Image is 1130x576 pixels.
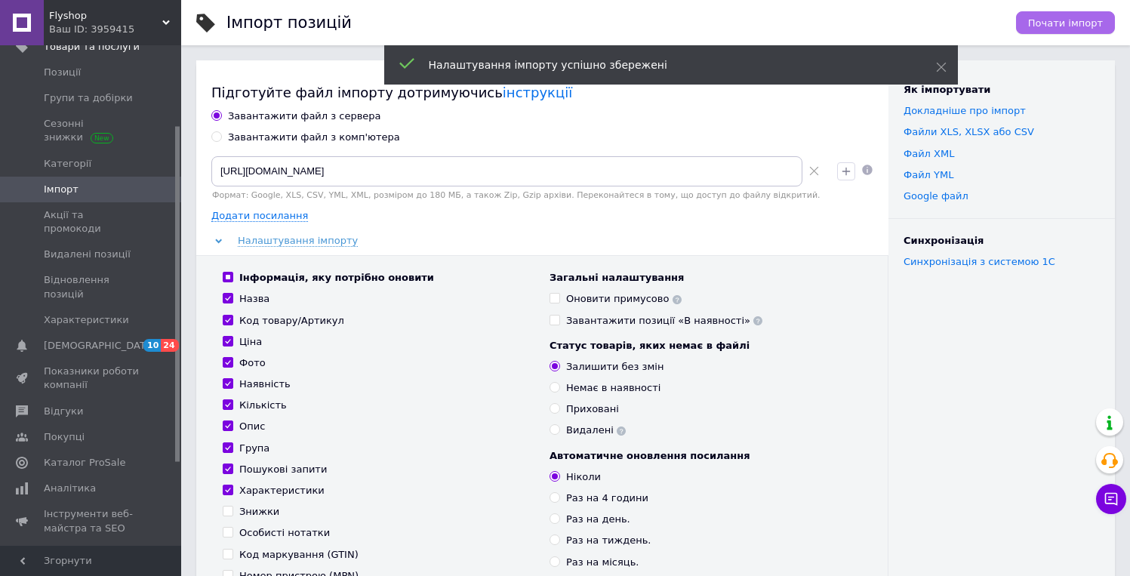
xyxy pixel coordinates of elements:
a: інструкції [503,85,572,100]
div: Немає в наявності [566,381,660,395]
div: Ціна [239,335,262,349]
div: Особисті нотатки [239,526,330,540]
span: Видалені позиції [44,248,131,261]
span: Групи та добірки [44,91,133,105]
span: Сезонні знижки [44,117,140,144]
span: Акції та промокоди [44,208,140,236]
a: Файл XML [904,148,954,159]
div: Знижки [239,505,279,519]
div: Видалені [566,424,626,437]
div: Наявність [239,377,291,391]
div: Раз на 4 години [566,491,648,505]
span: Категорії [44,157,91,171]
div: Група [239,442,269,455]
a: Google файл [904,190,968,202]
div: Налаштування імпорту успішно збережені [429,57,898,72]
div: Як імпортувати [904,83,1100,97]
span: Показники роботи компанії [44,365,140,392]
div: Раз на тиждень. [566,534,651,547]
div: Завантажити файл з комп'ютера [228,131,400,144]
span: Товари та послуги [44,40,140,54]
span: Відновлення позицій [44,273,140,300]
span: Каталог ProSale [44,456,125,470]
button: Почати імпорт [1016,11,1115,34]
input: Вкажіть посилання [211,156,802,186]
div: Характеристики [239,484,325,497]
span: 24 [161,339,178,352]
span: [DEMOGRAPHIC_DATA] [44,339,155,353]
div: Раз на місяць. [566,556,639,569]
div: Кількість [239,399,287,412]
div: Залишити без змін [566,360,664,374]
span: Додати посилання [211,210,308,222]
div: Приховані [566,402,619,416]
span: 10 [143,339,161,352]
span: Інструменти веб-майстра та SEO [44,507,140,534]
div: Назва [239,292,269,306]
span: Аналітика [44,482,96,495]
h1: Імпорт позицій [226,14,352,32]
div: Статус товарів, яких немає в файлі [550,339,861,353]
a: Синхронізація з системою 1С [904,256,1055,267]
span: Покупці [44,430,85,444]
div: Підготуйте файл імпорту дотримуючись [211,83,873,102]
div: Оновити примусово [566,292,682,306]
div: Інформація, яку потрібно оновити [239,271,434,285]
div: Раз на день. [566,513,630,526]
span: Характеристики [44,313,129,327]
div: Завантажити позиції «В наявності» [566,314,762,328]
span: Flyshop [49,9,162,23]
span: Почати імпорт [1028,17,1103,29]
button: Чат з покупцем [1096,484,1126,514]
a: Докладніше про імпорт [904,105,1026,116]
span: Позиції [44,66,81,79]
span: Відгуки [44,405,83,418]
div: Автоматичне оновлення посилання [550,449,861,463]
div: Фото [239,356,266,370]
div: Завантажити файл з сервера [228,109,381,123]
div: Синхронізація [904,234,1100,248]
div: Код маркування (GTIN) [239,548,359,562]
span: Імпорт [44,183,79,196]
div: Пошукові запити [239,463,327,476]
a: Файли ХLS, XLSX або CSV [904,126,1034,137]
div: Код товару/Артикул [239,314,344,328]
div: Загальні налаштування [550,271,861,285]
div: Формат: Google, XLS, CSV, YML, XML, розміром до 180 МБ, а також Zip, Gzip архіви. Переконайтеся в... [211,190,825,200]
div: Ніколи [566,470,601,484]
a: Файл YML [904,169,953,180]
span: Налаштування імпорту [238,235,358,247]
div: Ваш ID: 3959415 [49,23,181,36]
div: Опис [239,420,265,433]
